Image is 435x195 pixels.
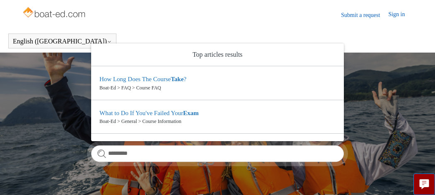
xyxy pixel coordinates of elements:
em: Take [171,76,184,82]
em: Exam [183,110,199,116]
button: Live chat [413,173,435,195]
zd-autocomplete-title-multibrand: Suggested result 1 How Long Does The Course Take? [99,76,186,84]
zd-autocomplete-breadcrumbs-multibrand: Boat-Ed > FAQ > Course FAQ [99,84,336,91]
zd-autocomplete-breadcrumbs-multibrand: Boat-Ed > General > Course Information [99,118,336,125]
zd-autocomplete-header: Top articles results [91,43,344,66]
input: Search [91,145,344,162]
button: English ([GEOGRAPHIC_DATA]) [13,38,112,45]
a: Sign in [388,10,413,20]
img: Boat-Ed Help Center home page [22,5,88,22]
zd-autocomplete-title-multibrand: Suggested result 2 What to Do If You've Failed Your Exam [99,110,198,118]
a: Submit a request [341,11,388,19]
